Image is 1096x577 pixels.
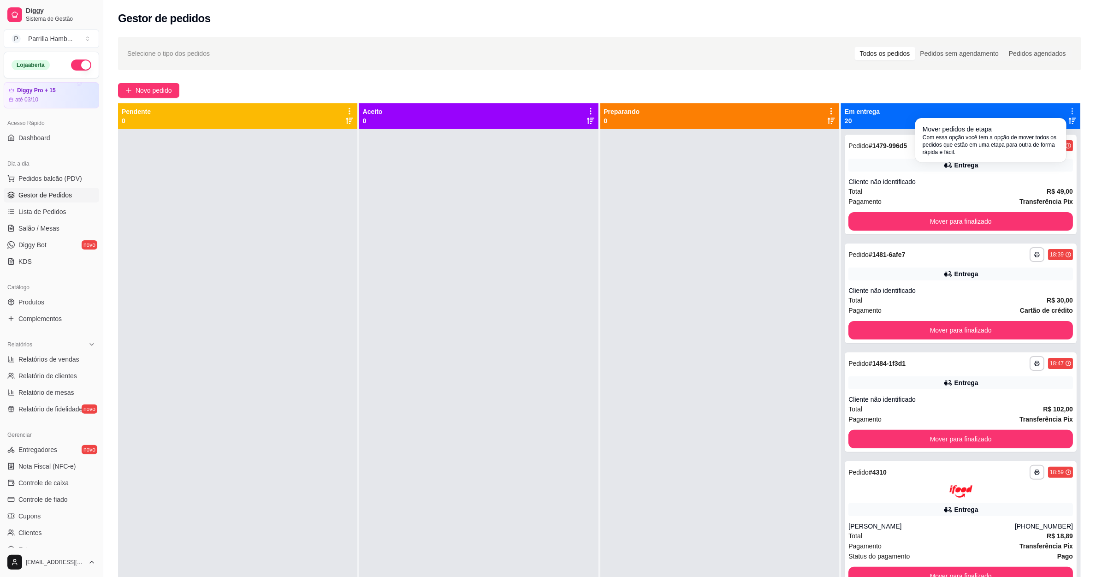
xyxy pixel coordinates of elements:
[17,87,56,94] article: Diggy Pro + 15
[136,85,172,95] span: Novo pedido
[869,360,906,367] strong: # 1484-1f3d1
[18,257,32,266] span: KDS
[1047,188,1073,195] strong: R$ 49,00
[18,207,66,216] span: Lista de Pedidos
[363,116,383,125] p: 0
[7,341,32,348] span: Relatórios
[26,559,84,566] span: [EMAIL_ADDRESS][DOMAIN_NAME]
[18,478,69,488] span: Controle de caixa
[12,60,50,70] div: Loja aberta
[1050,469,1064,476] div: 18:59
[4,156,99,171] div: Dia a dia
[848,531,862,541] span: Total
[845,116,880,125] p: 20
[18,297,44,307] span: Produtos
[4,116,99,131] div: Acesso Rápido
[127,48,210,59] span: Selecione o tipo dos pedidos
[18,545,42,554] span: Estoque
[18,240,47,250] span: Diggy Bot
[954,161,978,170] div: Entrega
[1050,251,1064,258] div: 18:39
[26,7,95,15] span: Diggy
[1050,360,1064,367] div: 18:47
[848,404,862,414] span: Total
[18,404,83,414] span: Relatório de fidelidade
[604,107,640,116] p: Preparando
[848,305,882,315] span: Pagamento
[1047,532,1073,540] strong: R$ 18,89
[923,134,1059,156] span: Com essa opção você tem a opção de mover todos os pedidos que estão em uma etapa para outra de fo...
[18,371,77,381] span: Relatório de clientes
[848,321,1073,339] button: Mover para finalizado
[18,133,50,143] span: Dashboard
[848,395,1073,404] div: Cliente não identificado
[923,125,992,134] span: Mover pedidos de etapa
[4,428,99,442] div: Gerenciar
[848,551,910,561] span: Status do pagamento
[954,505,978,514] div: Entrega
[18,495,68,504] span: Controle de fiado
[848,251,869,258] span: Pedido
[12,34,21,43] span: P
[18,445,57,454] span: Entregadores
[4,280,99,295] div: Catálogo
[954,269,978,279] div: Entrega
[1019,542,1073,550] strong: Transferência Pix
[28,34,72,43] div: Parrilla Hamb ...
[26,15,95,23] span: Sistema de Gestão
[18,190,72,200] span: Gestor de Pedidos
[118,11,211,26] h2: Gestor de pedidos
[848,360,869,367] span: Pedido
[18,528,42,537] span: Clientes
[4,30,99,48] button: Select a team
[845,107,880,116] p: Em entrega
[604,116,640,125] p: 0
[848,522,1015,531] div: [PERSON_NAME]
[122,107,151,116] p: Pendente
[915,47,1004,60] div: Pedidos sem agendamento
[848,177,1073,186] div: Cliente não identificado
[18,314,62,323] span: Complementos
[848,469,869,476] span: Pedido
[869,251,905,258] strong: # 1481-6afe7
[18,355,79,364] span: Relatórios de vendas
[1019,416,1073,423] strong: Transferência Pix
[15,96,38,103] article: até 03/10
[954,378,978,387] div: Entrega
[848,212,1073,231] button: Mover para finalizado
[1019,198,1073,205] strong: Transferência Pix
[125,87,132,94] span: plus
[848,142,869,149] span: Pedido
[848,196,882,207] span: Pagamento
[18,174,82,183] span: Pedidos balcão (PDV)
[18,224,59,233] span: Salão / Mesas
[1015,522,1073,531] div: [PHONE_NUMBER]
[18,512,41,521] span: Cupons
[1047,297,1073,304] strong: R$ 30,00
[18,462,76,471] span: Nota Fiscal (NFC-e)
[71,59,91,71] button: Alterar Status
[363,107,383,116] p: Aceito
[869,469,887,476] strong: # 4310
[869,142,907,149] strong: # 1479-996d5
[848,541,882,551] span: Pagamento
[848,186,862,196] span: Total
[949,485,972,498] img: ifood
[18,388,74,397] span: Relatório de mesas
[1043,405,1073,413] strong: R$ 102,00
[122,116,151,125] p: 0
[848,430,1073,448] button: Mover para finalizado
[848,295,862,305] span: Total
[1020,307,1073,314] strong: Cartão de crédito
[855,47,915,60] div: Todos os pedidos
[848,286,1073,295] div: Cliente não identificado
[848,414,882,424] span: Pagamento
[1004,47,1071,60] div: Pedidos agendados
